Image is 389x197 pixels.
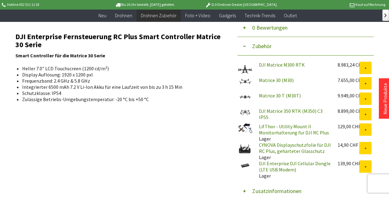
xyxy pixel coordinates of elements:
[259,92,300,99] a: Matrice 30 T (M30T)
[382,83,388,114] a: Neue Produkte
[237,37,374,55] button: Zubehör
[15,52,105,59] strong: Smart Controller für die Matrice 30 Serie
[137,9,181,22] a: Drohnen Zubehör
[254,160,333,179] div: Lager
[384,14,387,17] span: 
[237,108,253,117] img: DJI Matrice 350 RTK (M350) C3 IP55
[237,18,374,37] button: 0 Bewertungen
[237,142,253,157] img: CYNOVA Displayschutzfolie für DJI RC Plus, gehärteter Glasschutz
[15,33,223,49] h2: DJI Enterprise Fernsteuerung RC Plus Smart Controller Matrice 30 Serie
[1,1,97,8] p: Hotline 032 511 11 03
[115,12,132,18] span: Drohnen
[22,78,218,84] li: Frequenzband: 2.4 GHz & 5.8 GHz
[22,96,218,102] li: Zulässige Betriebs-Umgebungstemperatur: -20 °C bis +50 °C
[338,62,359,68] div: 8.983,24 CHF
[338,160,359,166] div: 139,90 CHF
[94,9,111,22] a: Neu
[259,160,330,173] a: DJI Enterprise DJI Cellular Dongle (LTE USB Modem)
[22,72,218,78] li: Display Auflösung: 1920 x 1200 pxl
[259,142,331,154] a: CYNOVA Displayschutzfolie für DJI RC Plus, gehärteter Glasschutz
[214,9,240,22] a: Gadgets
[237,160,253,170] img: DJI Enterprise DJI Cellular Dongle (LTE USB Modem)
[111,9,137,22] a: Drohnen
[259,108,322,120] a: DJI Matrice 350 RTK (M350) C3 IP55
[244,12,275,18] span: Technik-Trends
[181,9,214,22] a: Foto + Video
[22,90,218,96] li: Schutzklasse: IP54
[193,1,289,8] p: DJI Drohnen Dealer [GEOGRAPHIC_DATA]
[338,108,359,114] div: 8.899,00 CHF
[22,65,218,72] li: Heller 7.0" LCD Touchscreen (1200 cd/m²)
[259,77,293,83] a: Matrice 30 (M30)
[279,9,301,22] a: Outlet
[284,12,296,18] span: Outlet
[240,9,279,22] a: Technik-Trends
[254,123,333,142] div: Lager
[237,92,253,101] img: Matrice 30 T (M30T)
[237,123,253,133] img: LifThor - Utility Mount II Monitorhalterung für DJI RC Plus
[219,12,236,18] span: Gadgets
[237,62,253,77] img: DJI Matrice M300 RTK
[338,123,359,129] div: 129,00 CHF
[237,77,253,86] img: Matrice 30 (M30)
[338,92,359,99] div: 9.949,00 CHF
[254,142,333,160] div: Lager
[22,84,218,90] li: Integrierter 6500 mAh 7.2 V Li-Ion Akku für eine Laufzeit von bis zu 3 h 15 Min
[141,12,177,18] span: Drohnen Zubehör
[289,1,385,8] p: Kauf auf Rechnung
[185,12,210,18] span: Foto + Video
[338,77,359,83] div: 7.655,00 CHF
[97,1,193,8] p: Bis 16 Uhr bestellt, [DATE] geliefert.
[98,12,106,18] span: Neu
[338,142,359,148] div: 14,90 CHF
[259,123,329,136] a: LifThor - Utility Mount II Monitorhalterung für DJI RC Plus
[259,62,304,68] a: DJI Matrice M300 RTK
